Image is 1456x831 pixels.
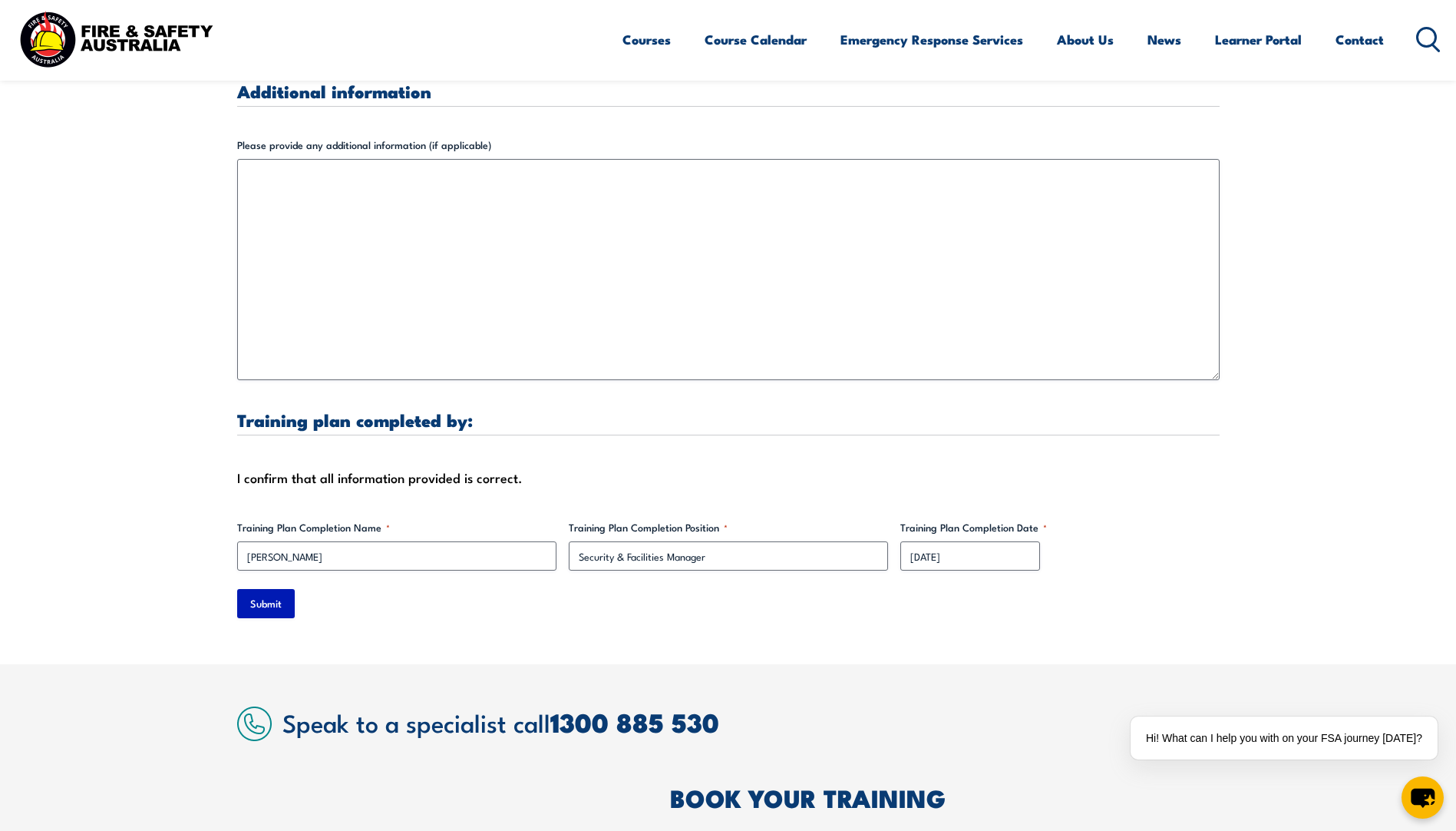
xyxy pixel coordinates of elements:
[670,786,1220,808] h2: BOOK YOUR TRAINING
[237,411,1220,429] h3: Training plan completed by:
[237,137,1220,153] label: Please provide any additional information (if applicable)
[840,19,1023,60] a: Emergency Response Services
[282,708,1220,736] h2: Speak to a specialist call
[900,520,1220,535] label: Training Plan Completion Date
[1057,19,1114,60] a: About Us
[1215,19,1302,60] a: Learner Portal
[622,19,671,60] a: Courses
[237,466,1220,489] div: I confirm that all information provided is correct.
[705,19,807,60] a: Course Calendar
[1335,19,1384,60] a: Contact
[1131,717,1438,760] div: Hi! What can I help you with on your FSA journey [DATE]?
[569,520,888,535] label: Training Plan Completion Position
[900,541,1040,571] input: dd/mm/yyyy
[1402,776,1444,819] button: chat-button
[237,82,1220,100] h3: Additional information
[1147,19,1181,60] a: News
[237,589,295,618] input: Submit
[550,701,719,742] a: 1300 885 530
[237,520,556,535] label: Training Plan Completion Name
